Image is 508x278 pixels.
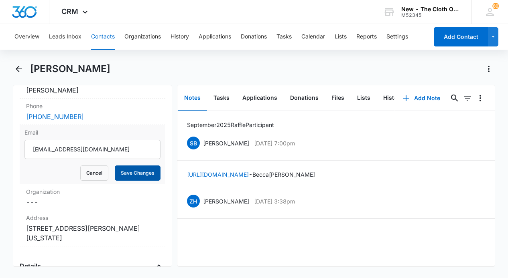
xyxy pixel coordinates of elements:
h1: [PERSON_NAME] [30,63,110,75]
button: Cancel [80,165,108,181]
span: 60 [492,3,499,9]
h4: Details [20,261,41,271]
button: Leads Inbox [49,24,81,50]
button: Lists [351,86,377,111]
button: Search... [448,92,461,105]
a: [PHONE_NUMBER] [26,112,84,121]
input: Email [24,140,161,159]
div: account name [401,6,460,12]
div: account id [401,12,460,18]
span: ZH [187,195,200,207]
button: Back [13,62,25,75]
button: Lists [335,24,347,50]
button: History [171,24,189,50]
button: Settings [386,24,408,50]
button: Add Contact [434,27,488,46]
div: notifications count [492,3,499,9]
label: Organization [26,187,159,196]
button: Add Note [395,89,448,108]
button: Actions [482,62,495,75]
span: CRM [61,7,78,16]
button: Calendar [301,24,325,50]
button: Overview [14,24,39,50]
p: - Becca [PERSON_NAME] [187,170,315,179]
p: September 2025 Raffle Participant [187,121,274,129]
div: Organization--- [20,184,165,210]
button: Organizations [124,24,161,50]
p: [DATE] 3:38pm [254,197,295,205]
div: Name[PERSON_NAME] [20,72,165,99]
button: Tasks [276,24,292,50]
button: Contacts [91,24,115,50]
button: Save Changes [115,165,161,181]
label: Phone [26,102,159,110]
label: Address [26,214,159,222]
button: Reports [356,24,377,50]
div: Address[STREET_ADDRESS][PERSON_NAME][US_STATE] [20,210,165,246]
button: Tasks [207,86,236,111]
dd: --- [26,197,159,207]
span: SB [187,137,200,149]
button: Applications [199,24,231,50]
button: Filters [461,92,474,105]
button: Donations [241,24,267,50]
button: Donations [284,86,325,111]
p: [PERSON_NAME] [203,197,249,205]
a: [URL][DOMAIN_NAME] [187,171,249,178]
dd: [PERSON_NAME] [26,85,159,95]
dd: [STREET_ADDRESS][PERSON_NAME][US_STATE] [26,224,159,243]
button: Applications [236,86,284,111]
button: History [377,86,410,111]
button: Notes [178,86,207,111]
div: Phone[PHONE_NUMBER] [20,99,165,125]
p: [DATE] 7:00pm [254,139,295,147]
label: Email [24,128,161,137]
p: [PERSON_NAME] [203,139,249,147]
button: Close [152,260,165,272]
button: Overflow Menu [474,92,487,105]
button: Files [325,86,351,111]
